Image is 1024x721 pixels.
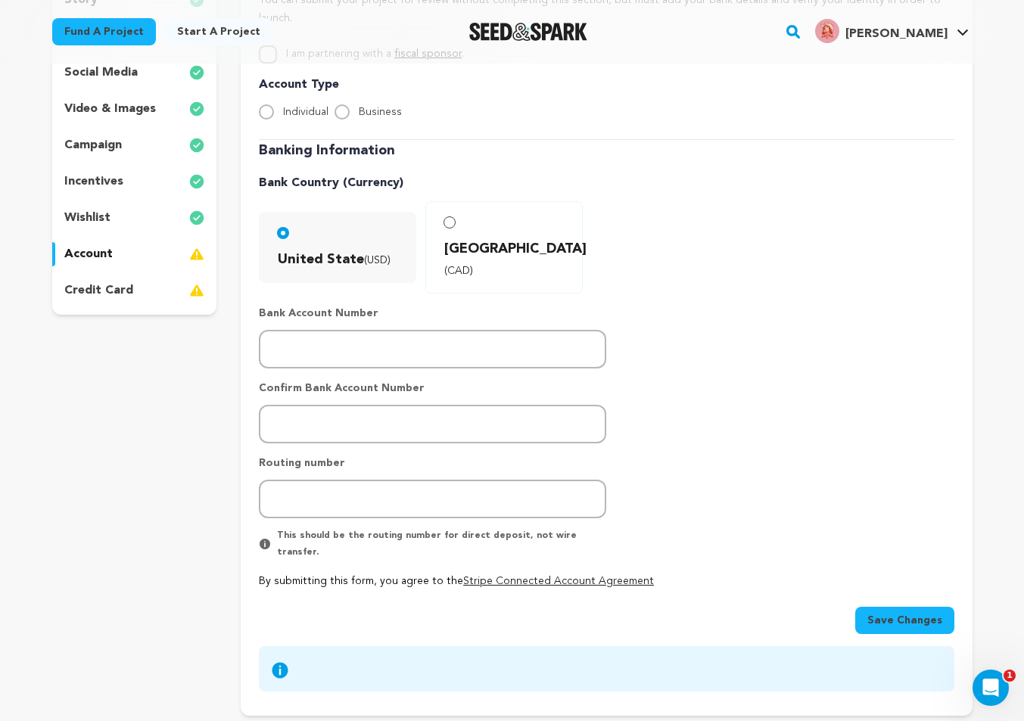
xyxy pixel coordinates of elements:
[283,107,328,117] span: Individual
[52,278,217,303] button: credit card
[52,133,217,157] button: campaign
[64,245,113,263] p: account
[364,255,391,266] span: (USD)
[463,576,654,586] a: Stripe Connected Account Agreement
[64,136,122,154] p: campaign
[469,23,588,41] a: Seed&Spark Homepage
[815,19,948,43] div: Jaclyn B.'s Profile
[259,174,954,192] p: Bank Country (Currency)
[64,172,123,191] p: incentives
[444,266,473,276] span: (CAD)
[812,16,972,43] a: Jaclyn B.'s Profile
[64,64,138,82] p: social media
[52,242,217,266] button: account
[259,573,954,589] p: By submitting this form, you agree to the
[189,136,204,154] img: check-circle-full.svg
[189,209,204,227] img: check-circle-full.svg
[64,209,110,227] p: wishlist
[259,306,606,321] p: Bank Account Number
[52,169,217,194] button: incentives
[469,23,588,41] img: Seed&Spark Logo Dark Mode
[165,18,272,45] a: Start a project
[189,100,204,118] img: check-circle-full.svg
[973,670,1009,706] iframe: Intercom live chat
[259,381,606,396] p: Confirm Bank Account Number
[259,140,954,162] p: Banking Information
[64,100,156,118] p: video & images
[64,281,133,300] p: credit card
[52,18,156,45] a: Fund a project
[277,527,606,562] p: This should be the routing number for direct deposit, not wire transfer.
[359,107,402,117] span: Business
[189,281,204,300] img: warning-full.svg
[845,28,948,40] span: [PERSON_NAME]
[259,76,954,94] p: Account Type
[855,607,954,634] button: Save Changes
[815,19,839,43] img: 0655cc4c8eef5284.jpg
[867,613,942,628] span: Save Changes
[444,238,570,281] span: [GEOGRAPHIC_DATA]
[189,172,204,191] img: check-circle-full.svg
[1004,670,1016,682] span: 1
[278,249,403,270] span: United State
[259,455,606,471] p: Routing number
[189,64,204,82] img: check-circle-full.svg
[52,97,217,121] button: video & images
[812,16,972,48] span: Jaclyn B.'s Profile
[189,245,204,263] img: warning-full.svg
[52,206,217,230] button: wishlist
[52,61,217,85] button: social media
